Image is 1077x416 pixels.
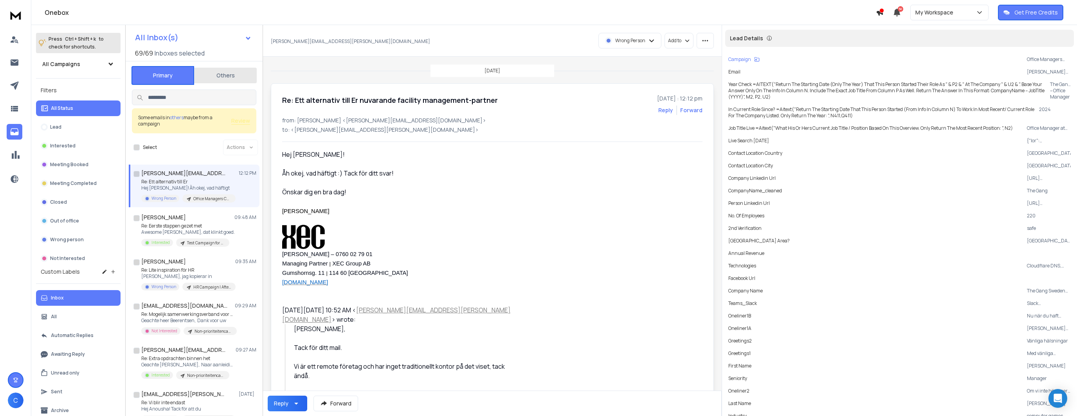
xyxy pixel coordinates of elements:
p: [GEOGRAPHIC_DATA] [1027,150,1071,156]
button: Reply [658,106,673,114]
p: Seniority [728,375,747,382]
p: [GEOGRAPHIC_DATA] [1027,163,1071,169]
p: Automatic Replies [51,332,94,339]
p: Geachte heer Beerentsen, Dank voor uw [141,317,235,324]
button: Forward [313,396,358,411]
span: | [330,261,331,267]
p: My Workspace [915,9,956,16]
h1: Onebox [45,8,876,17]
p: [PERSON_NAME][EMAIL_ADDRESS][PERSON_NAME][DOMAIN_NAME] [1027,69,1071,75]
a: [PERSON_NAME][EMAIL_ADDRESS][PERSON_NAME][DOMAIN_NAME] [282,306,511,324]
p: Last Name [728,400,751,407]
p: [PERSON_NAME], jag kopierar in [141,273,235,280]
div: Forward [680,106,702,114]
p: The Gang [1027,188,1071,194]
a: [DOMAIN_NAME] [282,279,328,285]
p: Teams_Slack [728,300,757,307]
p: Person Linkedin Url [728,200,770,206]
p: Awesome [PERSON_NAME], dat klinkt goed. [141,229,235,235]
p: Hej [PERSON_NAME]! Åh okej, vad häftigt [141,185,235,191]
p: Nu när du haft ungefär ett år på dig i den här spännande rollen tänker jag att du säkert redan ha... [1027,313,1071,319]
p: Email [728,69,740,75]
p: Job Title Live =aitext("What his or hers current job title / position based on this overview. Onl... [728,125,1013,131]
span: C [8,393,23,408]
button: All [36,309,121,325]
p: Lead [50,124,61,130]
p: All [51,314,57,320]
p: Unread only [51,370,79,376]
p: Campaign [728,56,751,63]
p: companyName_cleaned [728,188,782,194]
span: XEC Group AB [332,260,371,267]
p: Re: Extra opdrachten binnen het [141,355,235,362]
p: Contact Location Country [728,150,782,156]
button: Interested [36,138,121,154]
p: 2nd Verification [728,225,762,231]
p: Company Linkedin Url [728,175,776,181]
p: [DATE] [484,68,500,74]
p: 12:12 PM [239,170,256,176]
p: Inbox [51,295,64,301]
p: Re: Eerste stappen gezet met [141,223,235,229]
p: 09:27 AM [236,347,256,353]
p: Re: Ett alternativ till Er [141,179,235,185]
p: [DATE] [239,391,256,397]
p: Office Managers Campaign | After Summer 2025 [1027,56,1071,63]
p: [PERSON_NAME] [1027,400,1071,407]
div: Önskar dig en bra dag! [282,187,511,197]
span: Gumshornsg. 11 [282,270,326,276]
p: Wrong Person [615,38,645,44]
p: Not Interested [151,328,177,334]
p: 09:35 AM [235,258,256,265]
p: Greetings1 [728,350,751,357]
button: All Inbox(s) [129,30,258,45]
button: Lead [36,119,121,135]
p: All Status [51,105,73,111]
p: Live Search [DATE] [728,138,769,144]
p: Re: Mogelijk samenwerkingsverband voor personen- [141,311,235,317]
p: Non-prioriteitencampagne Hele Dag | Eleads [195,328,232,334]
p: HR Campaign | After Summer 2025 [193,284,231,290]
p: 2024 [1039,106,1071,119]
p: 09:48 AM [234,214,256,221]
p: Oneliner2 [728,388,749,394]
h1: [PERSON_NAME] [141,213,186,221]
p: Test Campaign for Upsales [187,240,225,246]
p: Wrong Person [151,284,176,290]
p: Wrong person [50,237,84,243]
div: Open Intercom Messenger [1048,389,1067,408]
p: Awaiting Reply [51,351,85,357]
span: Ctrl + Shift + k [64,34,97,43]
p: Not Interested [50,255,85,262]
p: Meeting Completed [50,180,97,186]
p: to: <[PERSON_NAME][EMAIL_ADDRESS][PERSON_NAME][DOMAIN_NAME]> [282,126,702,134]
div: Some emails in maybe from a campaign [138,115,231,127]
p: [PERSON_NAME] jag och jobbar på XEC, jätteglad att få kontakt med dig. Jag har noterat att du sed... [1027,325,1071,332]
p: Office Manager at The Gang [1027,125,1071,131]
p: Office Managers Campaign | After Summer 2025 [193,196,231,202]
p: Out of office [50,218,79,224]
h1: [PERSON_NAME][EMAIL_ADDRESS][DOMAIN_NAME] [141,346,227,354]
p: Vänliga hälsningar [1027,338,1071,344]
p: Sent [51,389,62,395]
span: 69 / 69 [135,48,153,58]
p: 220 [1027,213,1071,219]
p: Slack ([PERSON_NAME] Teams) [1027,300,1071,307]
span: others [170,114,184,121]
div: Hej [PERSON_NAME]! [282,150,511,159]
div: [DATE][DATE] 10:52 AM < > wrote: [282,305,511,324]
p: Press to check for shortcuts. [49,35,104,51]
p: Cloudflare DNS, Gmail, Google Apps, MailChimp SPF, Amazon AWS, Mobile Friendly, Ruby On Rails, Re... [1027,263,1071,269]
img: logo [8,8,23,22]
p: [PERSON_NAME][EMAIL_ADDRESS][PERSON_NAME][DOMAIN_NAME] [271,38,430,45]
span: | [326,270,327,276]
span: 50 [898,6,903,12]
p: Non-prioriteitencampagne Hele Dag | Eleads [187,373,225,378]
button: All Campaigns [36,56,121,72]
p: Facebook Url [728,275,755,282]
p: Oneliner1B [728,313,751,319]
p: No. of Employees [728,213,764,219]
p: Lead Details [730,34,763,42]
button: Sent [36,384,121,400]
